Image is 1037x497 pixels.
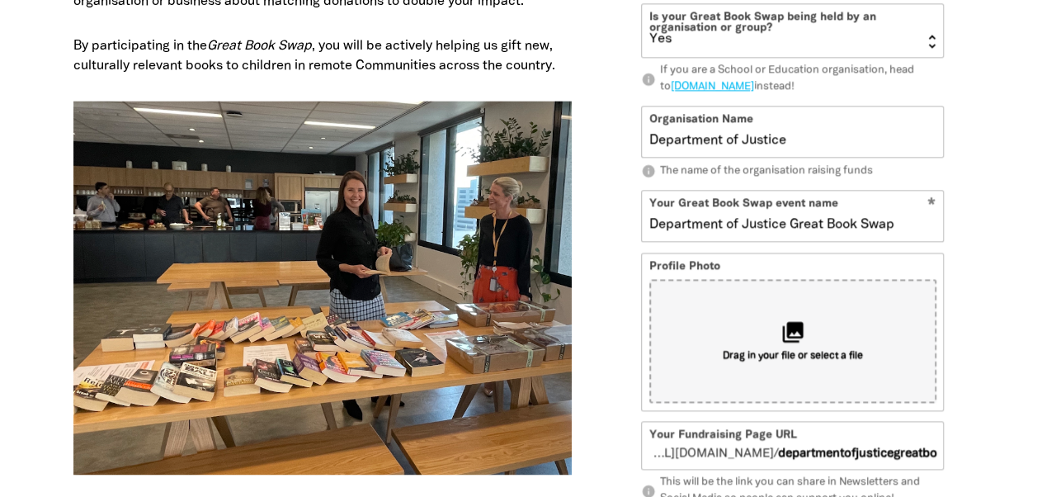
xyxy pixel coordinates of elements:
span: Drag in your file or select a file [723,349,863,363]
div: go.greatbookswap.org.au/departmentofjusticegreatbookswap [642,423,943,470]
i: info [641,163,656,178]
div: If you are a School or Education organisation, head to instead! [660,63,945,95]
span: / [642,423,777,470]
p: By participating in the , you will be actively helping us gift new, culturally relevant books to ... [73,36,573,76]
span: [DOMAIN_NAME][URL] [648,445,773,462]
i: collections [780,319,805,344]
p: The name of the organisation raising funds [641,163,944,180]
i: info [641,72,656,87]
a: [DOMAIN_NAME] [671,82,754,92]
em: Great Book Swap [207,40,312,52]
input: eg. Milikapiti School's Great Book Swap! [642,191,943,241]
